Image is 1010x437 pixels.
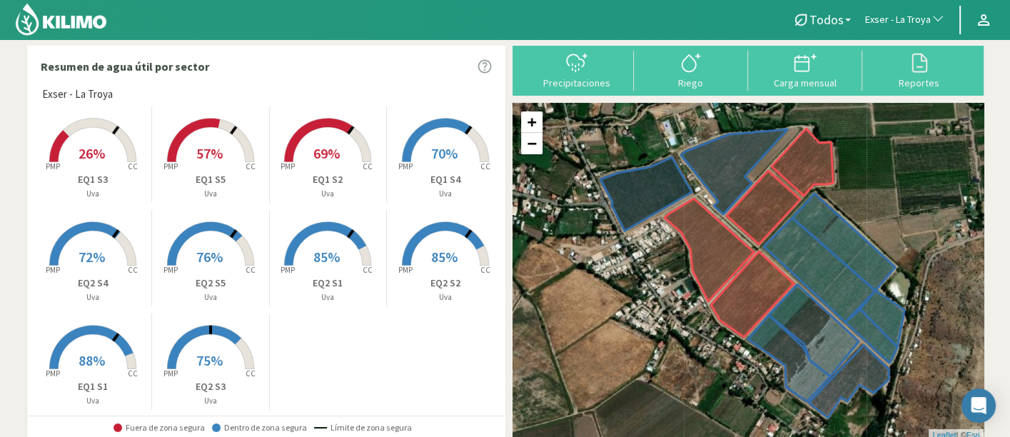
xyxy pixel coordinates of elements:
span: 69% [313,144,340,162]
tspan: PMP [163,368,178,378]
p: EQ1 S5 [152,172,269,187]
p: EQ1 S1 [35,379,152,394]
tspan: PMP [398,161,413,171]
p: EQ2 S2 [387,276,505,291]
tspan: CC [363,161,373,171]
tspan: PMP [46,265,60,275]
span: 72% [79,248,105,266]
tspan: PMP [163,265,178,275]
p: EQ1 S3 [35,172,152,187]
p: Uva [387,188,505,200]
button: Carga mensual [748,51,862,89]
span: Límite de zona segura [314,423,412,433]
span: Exser - La Troya [865,13,931,27]
p: Uva [270,188,387,200]
tspan: CC [128,161,138,171]
span: 85% [313,248,340,266]
tspan: PMP [163,161,178,171]
span: 26% [79,144,105,162]
p: EQ2 S1 [270,276,387,291]
div: Riego [638,78,744,88]
p: Uva [270,291,387,303]
button: Riego [634,51,748,89]
p: EQ2 S5 [152,276,269,291]
tspan: PMP [281,161,295,171]
p: Uva [387,291,505,303]
span: 70% [431,144,458,162]
span: 85% [431,248,458,266]
span: Dentro de zona segura [212,423,307,433]
tspan: CC [128,368,138,378]
button: Precipitaciones [520,51,634,89]
a: Zoom out [521,133,542,154]
tspan: CC [481,265,491,275]
p: Uva [152,188,269,200]
span: Exser - La Troya [42,86,113,103]
span: 57% [196,144,223,162]
div: Carga mensual [752,78,858,88]
p: EQ2 S3 [152,379,269,394]
p: Uva [152,291,269,303]
p: Uva [152,395,269,407]
button: Reportes [862,51,976,89]
p: Uva [35,188,152,200]
div: Reportes [867,78,972,88]
p: Uva [35,395,152,407]
tspan: PMP [281,265,295,275]
button: Exser - La Troya [858,4,952,36]
tspan: CC [246,161,256,171]
tspan: PMP [46,161,60,171]
p: EQ2 S4 [35,276,152,291]
tspan: CC [246,265,256,275]
tspan: PMP [46,368,60,378]
span: Todos [809,12,844,27]
div: Open Intercom Messenger [961,388,996,423]
tspan: PMP [398,265,413,275]
p: EQ1 S2 [270,172,387,187]
img: Kilimo [14,2,108,36]
span: 76% [196,248,223,266]
div: Precipitaciones [524,78,630,88]
span: Fuera de zona segura [113,423,205,433]
span: 88% [79,351,105,369]
p: Resumen de agua útil por sector [41,58,209,75]
tspan: CC [481,161,491,171]
tspan: CC [128,265,138,275]
p: Uva [35,291,152,303]
a: Zoom in [521,111,542,133]
span: 75% [196,351,223,369]
p: EQ1 S4 [387,172,505,187]
tspan: CC [246,368,256,378]
tspan: CC [363,265,373,275]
